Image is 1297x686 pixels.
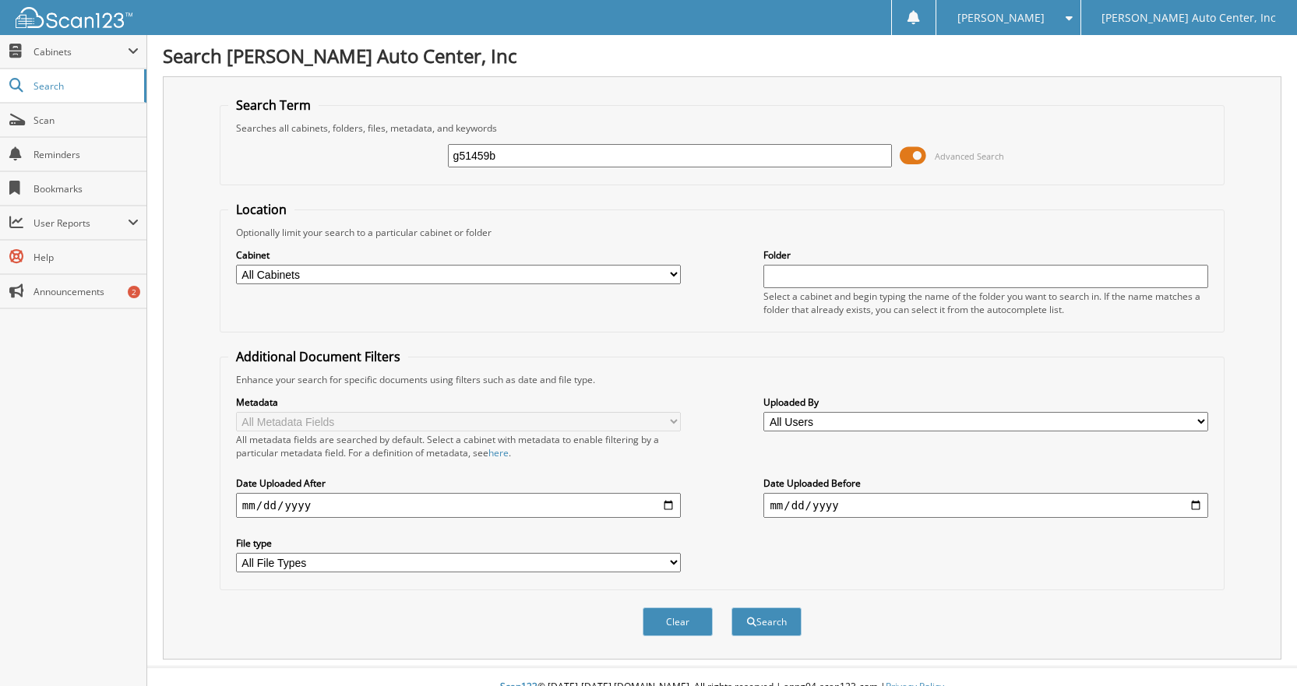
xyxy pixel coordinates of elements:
label: Uploaded By [763,396,1208,409]
input: end [763,493,1208,518]
div: Select a cabinet and begin typing the name of the folder you want to search in. If the name match... [763,290,1208,316]
span: Cabinets [33,45,128,58]
input: start [236,493,681,518]
img: scan123-logo-white.svg [16,7,132,28]
span: Search [33,79,136,93]
button: Clear [643,607,713,636]
label: Date Uploaded After [236,477,681,490]
div: Searches all cabinets, folders, files, metadata, and keywords [228,121,1216,135]
div: Optionally limit your search to a particular cabinet or folder [228,226,1216,239]
legend: Location [228,201,294,218]
span: Scan [33,114,139,127]
span: User Reports [33,216,128,230]
label: Metadata [236,396,681,409]
div: All metadata fields are searched by default. Select a cabinet with metadata to enable filtering b... [236,433,681,459]
label: Date Uploaded Before [763,477,1208,490]
div: Enhance your search for specific documents using filters such as date and file type. [228,373,1216,386]
span: Reminders [33,148,139,161]
span: Announcements [33,285,139,298]
label: File type [236,536,681,550]
legend: Additional Document Filters [228,348,408,365]
label: Folder [763,248,1208,262]
h1: Search [PERSON_NAME] Auto Center, Inc [163,43,1281,69]
div: 2 [128,286,140,298]
span: Help [33,251,139,264]
a: here [488,446,509,459]
span: [PERSON_NAME] Auto Center, Inc [1101,13,1276,23]
span: Advanced Search [935,150,1004,162]
button: Search [731,607,802,636]
label: Cabinet [236,248,681,262]
legend: Search Term [228,97,319,114]
span: Bookmarks [33,182,139,195]
span: [PERSON_NAME] [957,13,1045,23]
